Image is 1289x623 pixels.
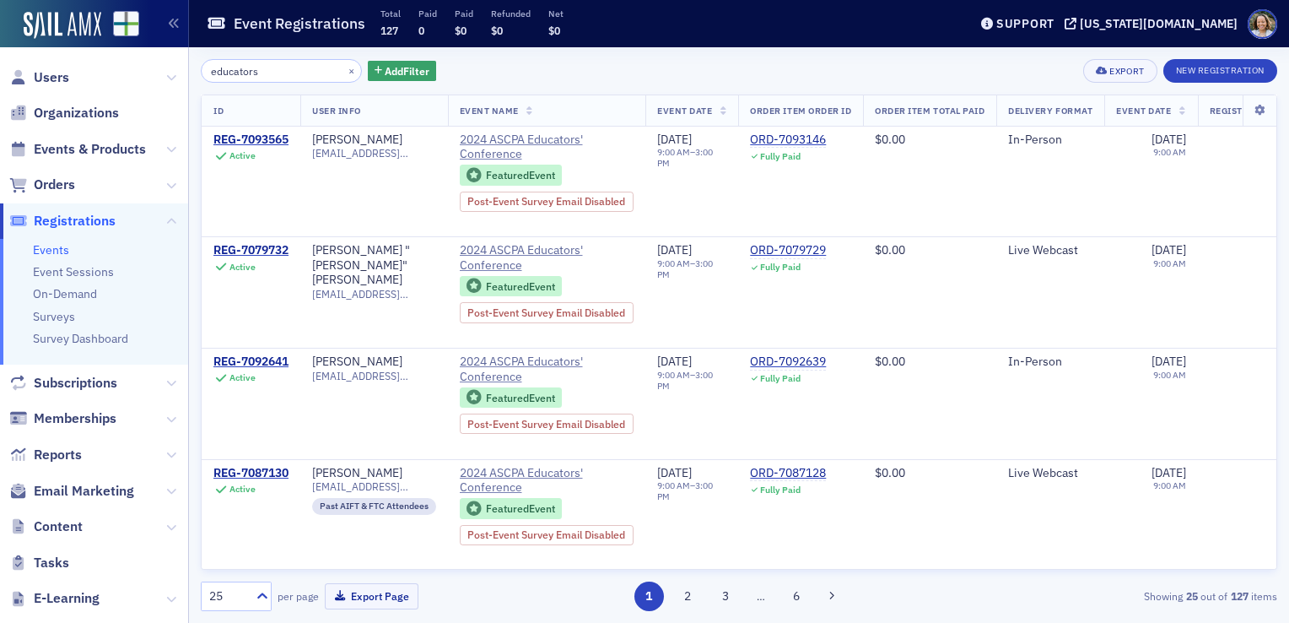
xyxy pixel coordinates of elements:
span: Profile [1248,9,1277,39]
button: 1 [634,582,664,611]
div: Post-Event Survey [460,525,634,545]
div: ORD-7092639 [750,355,826,370]
a: REG-7092641 [213,355,289,370]
a: [PERSON_NAME] [312,133,402,148]
button: Export Page [325,583,418,609]
div: Fully Paid [760,151,801,162]
span: E-Learning [34,589,100,608]
span: Email Marketing [34,482,134,501]
span: Order Item Order ID [750,105,851,116]
span: Content [34,517,83,536]
a: Events & Products [9,140,146,159]
div: In-Person [1008,355,1092,370]
div: Active [229,150,256,161]
button: 3 [711,582,741,611]
span: ID [213,105,224,116]
span: $0.00 [875,132,905,147]
span: 127 [380,24,398,37]
time: 9:00 AM [1153,369,1186,381]
span: … [749,588,773,604]
span: $0.00 [875,465,905,480]
a: [PERSON_NAME] "[PERSON_NAME]" [PERSON_NAME] [312,243,436,288]
span: [DATE] [657,132,692,147]
div: Past AIFT & FTC Attendees [312,498,436,515]
a: On-Demand [33,286,97,301]
div: Featured Event [486,393,555,403]
span: User Info [312,105,361,116]
div: [US_STATE][DOMAIN_NAME] [1080,16,1238,31]
a: New Registration [1163,62,1277,77]
a: Orders [9,176,75,194]
button: 6 [782,582,812,611]
div: REG-7079732 [213,243,289,258]
div: Featured Event [460,165,563,186]
span: [DATE] [1151,132,1186,147]
span: Organizations [34,104,119,122]
time: 9:00 AM [1153,257,1186,269]
a: Subscriptions [9,374,117,393]
span: Memberships [34,409,116,428]
div: Fully Paid [760,373,801,384]
span: Orders [34,176,75,194]
span: [DATE] [1151,242,1186,257]
div: Featured Event [460,498,563,519]
strong: 127 [1227,588,1251,604]
label: per page [278,588,319,604]
button: × [344,62,359,78]
time: 3:00 PM [657,369,713,392]
a: Surveys [33,309,75,324]
span: [EMAIL_ADDRESS][DOMAIN_NAME] [312,480,436,493]
span: Event Date [657,105,712,116]
a: Users [9,68,69,87]
a: View Homepage [101,11,139,40]
a: Reports [9,446,82,464]
img: SailAMX [24,12,101,39]
a: REG-7087130 [213,466,289,481]
a: 2024 ASCPA Educators' Conference [460,133,634,162]
div: Showing out of items [930,588,1277,604]
a: [PERSON_NAME] [312,355,402,370]
div: Live Webcast [1008,466,1092,481]
a: ORD-7079729 [750,243,826,258]
div: – [657,370,726,392]
div: Featured Event [460,387,563,409]
time: 9:00 AM [1153,146,1186,158]
span: $0.00 [875,242,905,257]
span: [DATE] [657,354,692,369]
a: Content [9,517,83,536]
span: Tasks [34,554,69,572]
time: 9:00 AM [1153,479,1186,491]
button: New Registration [1163,59,1277,83]
div: Active [229,262,256,273]
a: Registrations [9,212,116,230]
span: Order Item Total Paid [875,105,984,116]
a: Survey Dashboard [33,331,128,346]
div: – [657,147,726,169]
div: – [657,258,726,280]
button: [US_STATE][DOMAIN_NAME] [1065,18,1243,30]
span: $0 [548,24,560,37]
a: 2024 ASCPA Educators' Conference [460,466,634,496]
a: 2024 ASCPA Educators' Conference [460,243,634,273]
button: Export [1083,59,1157,83]
div: Post-Event Survey [460,414,634,434]
div: Fully Paid [760,485,801,496]
img: SailAMX [113,11,139,37]
a: 2024 ASCPA Educators' Conference [460,355,634,384]
strong: 25 [1183,588,1200,604]
a: Event Sessions [33,264,114,279]
span: [EMAIL_ADDRESS][DOMAIN_NAME] [312,288,436,301]
time: 9:00 AM [657,479,690,491]
div: Support [996,16,1054,31]
div: REG-7093565 [213,133,289,148]
p: Paid [455,8,473,19]
p: Refunded [491,8,531,19]
span: Delivery Format [1008,105,1092,116]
